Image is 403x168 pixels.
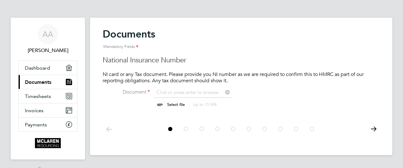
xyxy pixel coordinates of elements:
h2: Documents [103,28,380,53]
div: Mandatory Fields [103,40,380,53]
span: Timesheets [25,93,51,99]
a: AA[PERSON_NAME] [18,24,77,54]
span: Invoices [25,107,43,113]
nav: Main navigation [11,18,85,159]
a: Go to home page [18,138,77,148]
a: Dashboard [19,61,77,75]
label: Document [103,89,150,96]
a: Invoices [19,103,77,117]
span: Alexander Adoboe [18,47,77,54]
span: AA [43,30,53,38]
a: Timesheets [19,89,77,103]
a: Documents [19,75,77,89]
span: Documents [25,79,51,85]
span: Payments [25,122,47,128]
h3: National Insurance Number [103,56,380,65]
p: NI card or any Tax document. Please provide you NI number as we are required to confirm this to H... [103,71,380,84]
a: Payments [19,118,77,131]
img: mclaren-logo-retina.png [35,138,60,148]
span: Dashboard [25,65,50,71]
